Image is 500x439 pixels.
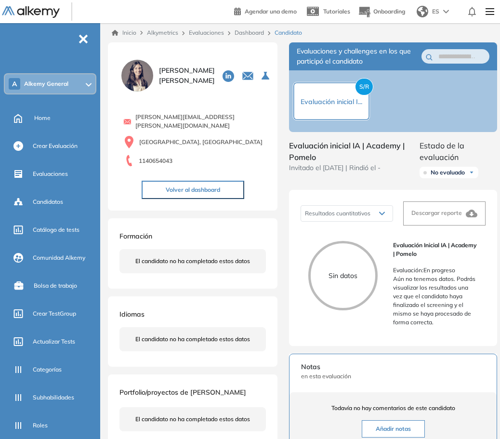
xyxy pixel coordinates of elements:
[33,421,48,430] span: Roles
[119,388,246,397] span: Portfolio/proyectos de [PERSON_NAME]
[358,1,405,22] button: Onboarding
[12,80,17,88] span: A
[301,97,362,106] span: Evaluación inicial I...
[431,169,465,176] span: No evaluado
[235,29,264,36] a: Dashboard
[119,310,145,319] span: Idiomas
[189,29,224,36] a: Evaluaciones
[403,201,486,226] button: Descargar reporte
[33,198,63,206] span: Candidatos
[33,309,76,318] span: Crear TestGroup
[311,271,375,281] p: Sin datos
[443,10,449,13] img: arrow
[297,46,421,67] span: Evaluaciones y challenges en los que participó el candidato
[245,8,297,15] span: Agendar una demo
[112,28,136,37] a: Inicio
[355,78,373,95] span: S/R
[135,113,266,130] span: [PERSON_NAME][EMAIL_ADDRESS][PERSON_NAME][DOMAIN_NAME]
[24,80,68,88] span: Alkemy General
[139,157,172,165] span: 1140654043
[469,170,474,175] img: Ícono de flecha
[289,163,420,173] span: Invitado el [DATE] | Rindió el -
[147,29,178,36] span: Alkymetrics
[34,281,77,290] span: Bolsa de trabajo
[323,8,350,15] span: Tutoriales
[373,8,405,15] span: Onboarding
[135,335,250,344] span: El candidato no ha completado estos datos
[301,404,485,412] span: Todavía no hay comentarios de este candidato
[393,241,478,258] span: Evaluación inicial IA | Academy | Pomelo
[2,6,60,18] img: Logo
[33,337,75,346] span: Actualizar Tests
[420,140,497,163] span: Estado de la evaluación
[33,170,68,178] span: Evaluaciones
[289,140,420,163] span: Evaluación inicial IA | Academy | Pomelo
[135,257,250,266] span: El candidato no ha completado estos datos
[33,393,74,402] span: Subhabilidades
[34,114,51,122] span: Home
[33,365,62,374] span: Categorías
[301,362,485,372] span: Notas
[119,58,155,93] img: PROFILE_MENU_LOGO_USER
[234,5,297,16] a: Agendar una demo
[33,253,85,262] span: Comunidad Alkemy
[275,28,302,37] span: Candidato
[33,226,79,234] span: Catálogo de tests
[159,66,215,86] span: [PERSON_NAME] [PERSON_NAME]
[119,232,152,240] span: Formación
[393,275,478,327] p: Aún no tenemos datos. Podrás visualizar los resultados una vez que el candidato haya finalizado e...
[482,2,498,21] img: Menu
[142,181,244,199] button: Volver al dashboard
[305,210,370,217] span: Resultados cuantitativos
[417,6,428,17] img: world
[362,420,425,438] button: Añadir notas
[393,266,478,275] p: Evaluación : En progreso
[135,415,250,424] span: El candidato no ha completado estos datos
[33,142,78,150] span: Crear Evaluación
[139,138,263,146] span: [GEOGRAPHIC_DATA], [GEOGRAPHIC_DATA]
[301,372,485,381] span: en esta evaluación
[432,7,439,16] span: ES
[411,209,462,216] span: Descargar reporte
